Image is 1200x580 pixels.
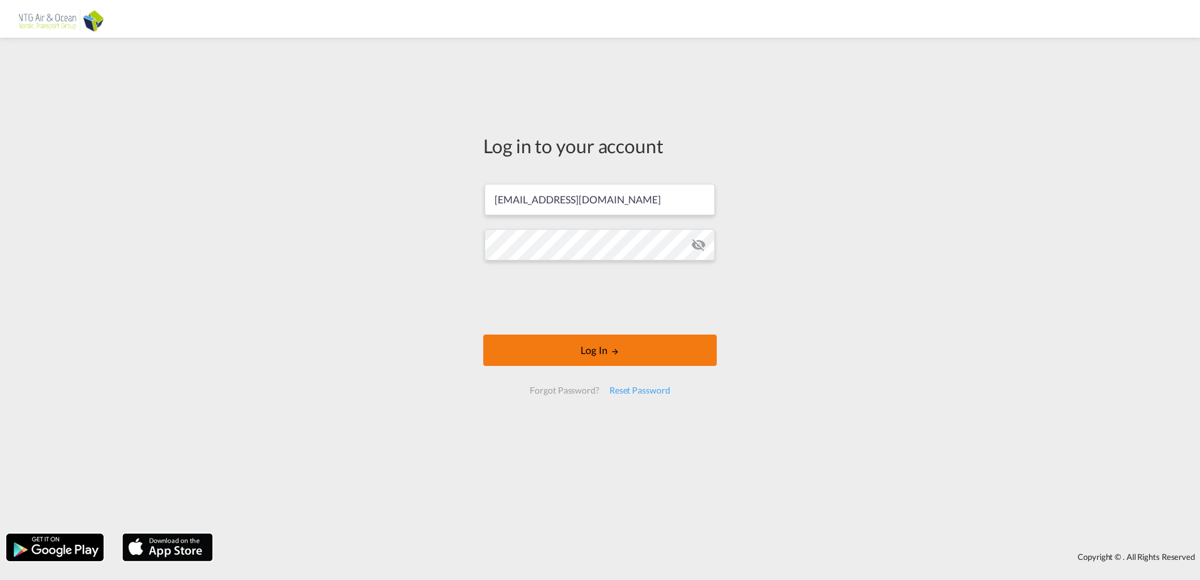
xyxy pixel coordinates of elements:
[525,379,604,402] div: Forgot Password?
[219,546,1200,567] div: Copyright © . All Rights Reserved
[121,532,214,562] img: apple.png
[485,184,715,215] input: Enter email/phone number
[505,273,695,322] iframe: reCAPTCHA
[691,237,706,252] md-icon: icon-eye-off
[5,532,105,562] img: google.png
[604,379,675,402] div: Reset Password
[19,5,104,33] img: c10840d0ab7511ecb0716db42be36143.png
[483,132,717,159] div: Log in to your account
[483,335,717,366] button: LOGIN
